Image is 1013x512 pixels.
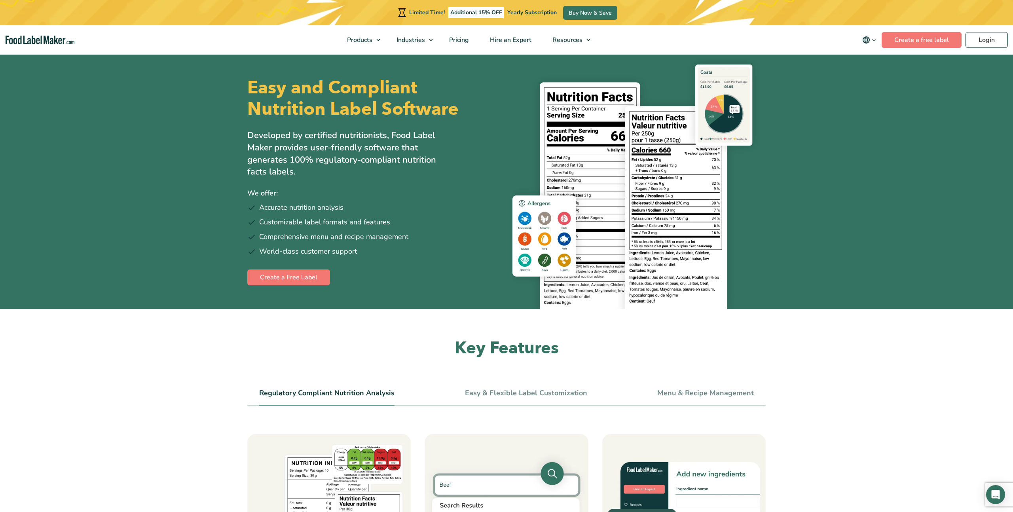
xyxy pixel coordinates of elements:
[465,389,587,398] a: Easy & Flexible Label Customization
[447,36,470,44] span: Pricing
[259,246,357,257] span: World-class customer support
[337,25,384,55] a: Products
[247,338,766,359] h2: Key Features
[247,77,500,120] h1: Easy and Compliant Nutrition Label Software
[394,36,426,44] span: Industries
[550,36,583,44] span: Resources
[259,231,408,242] span: Comprehensive menu and recipe management
[542,25,594,55] a: Resources
[247,188,501,199] p: We offer:
[409,9,445,16] span: Limited Time!
[247,269,330,285] a: Create a Free Label
[448,7,504,18] span: Additional 15% OFF
[386,25,437,55] a: Industries
[439,25,478,55] a: Pricing
[259,388,395,406] li: Regulatory Compliant Nutrition Analysis
[259,389,395,398] a: Regulatory Compliant Nutrition Analysis
[480,25,540,55] a: Hire an Expert
[465,388,587,406] li: Easy & Flexible Label Customization
[507,9,557,16] span: Yearly Subscription
[882,32,962,48] a: Create a free label
[345,36,373,44] span: Products
[247,129,453,178] p: Developed by certified nutritionists, Food Label Maker provides user-friendly software that gener...
[657,389,754,398] a: Menu & Recipe Management
[986,485,1005,504] div: Open Intercom Messenger
[259,217,390,228] span: Customizable label formats and features
[259,202,343,213] span: Accurate nutrition analysis
[488,36,532,44] span: Hire an Expert
[563,6,617,20] a: Buy Now & Save
[657,388,754,406] li: Menu & Recipe Management
[966,32,1008,48] a: Login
